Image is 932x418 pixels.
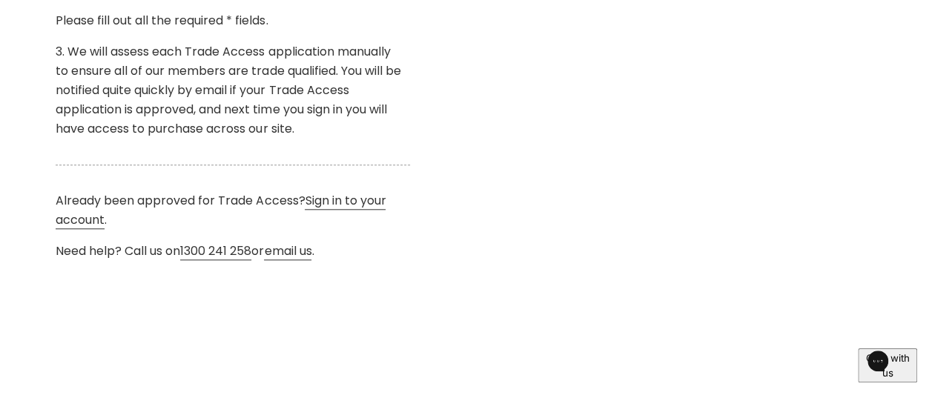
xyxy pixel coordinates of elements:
p: Already been approved for Trade Access? . [56,191,410,230]
p: 3. We will assess each Trade Access application manually to ensure all of our members are trade q... [56,42,410,139]
a: 1300 241 258 [180,242,251,260]
p: Please fill out all the required * fields. [56,11,410,30]
iframe: Gorgias live chat messenger [858,348,917,403]
a: email us [264,242,311,260]
a: Sign in to your account [56,192,386,229]
p: Need help? Call us on or . [56,242,410,261]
